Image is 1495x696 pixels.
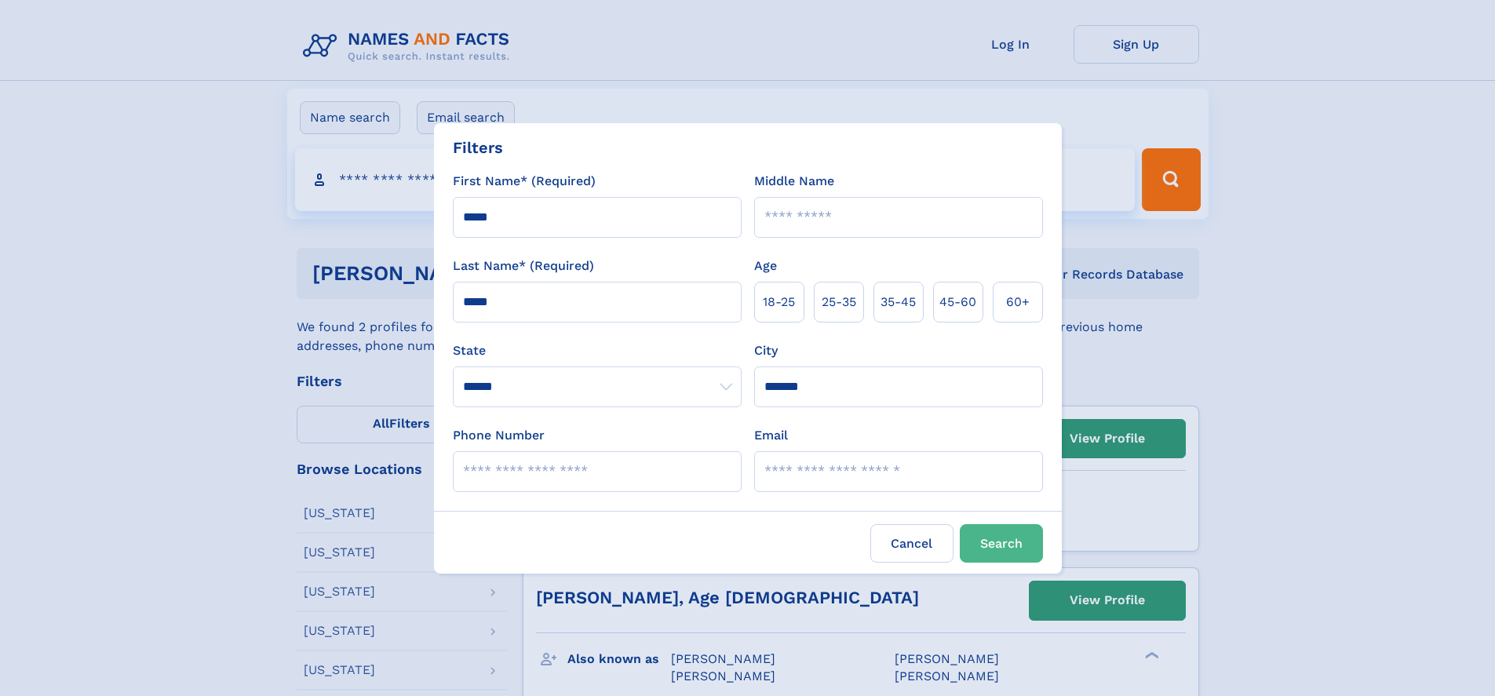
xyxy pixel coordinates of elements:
label: Cancel [870,524,954,563]
label: Phone Number [453,426,545,445]
label: Middle Name [754,172,834,191]
span: 35‑45 [881,293,916,312]
span: 45‑60 [939,293,976,312]
label: State [453,341,742,360]
span: 18‑25 [763,293,795,312]
label: Email [754,426,788,445]
label: City [754,341,778,360]
span: 60+ [1006,293,1030,312]
label: First Name* (Required) [453,172,596,191]
label: Last Name* (Required) [453,257,594,275]
div: Filters [453,136,503,159]
label: Age [754,257,777,275]
button: Search [960,524,1043,563]
span: 25‑35 [822,293,856,312]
